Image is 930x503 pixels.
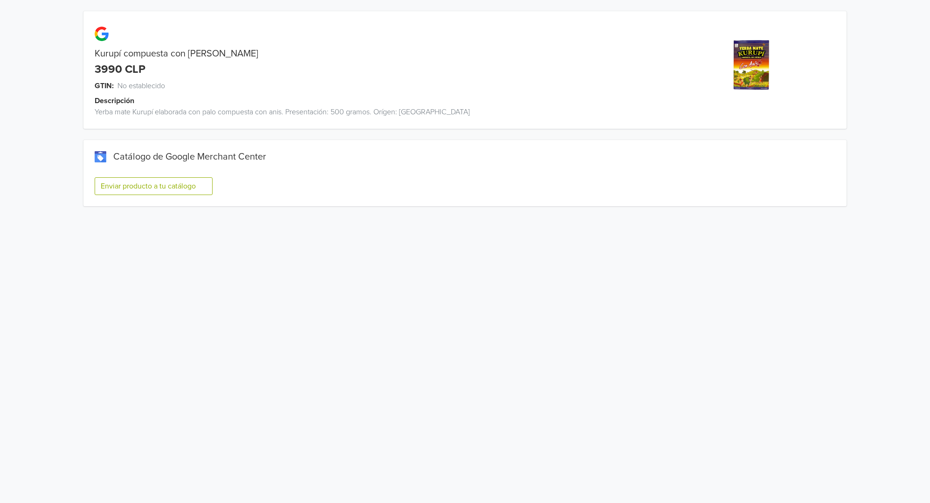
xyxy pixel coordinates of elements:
div: Catálogo de Google Merchant Center [95,151,836,162]
span: No establecido [117,80,165,91]
div: Yerba mate Kurupí elaborada con palo compuesta con anis. Presentación: 500 gramos. Orígen: [GEOGR... [83,106,656,118]
span: GTIN: [95,80,114,91]
img: product_image [716,30,786,100]
div: Descripción [95,95,667,106]
button: Enviar producto a tu catálogo [95,177,213,195]
div: 3990 CLP [95,63,145,77]
div: Kurupí compuesta con [PERSON_NAME] [83,48,656,59]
